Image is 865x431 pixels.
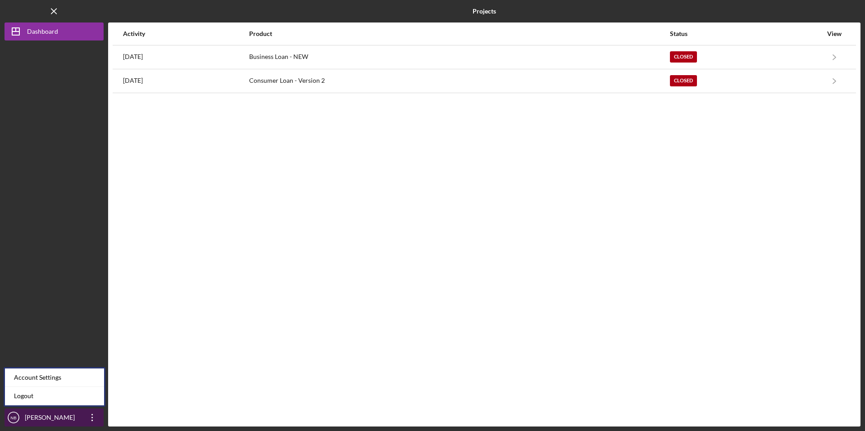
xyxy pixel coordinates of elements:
div: Account Settings [5,368,104,387]
div: Activity [123,30,248,37]
div: View [823,30,846,37]
div: [PERSON_NAME] [23,409,81,429]
button: Dashboard [5,22,104,40]
button: NB[PERSON_NAME] [5,409,104,427]
div: Status [670,30,822,37]
div: Consumer Loan - Version 2 [249,70,669,92]
text: NB [10,415,16,420]
div: Closed [670,75,697,86]
a: Logout [5,387,104,405]
div: Closed [670,51,697,63]
div: Dashboard [27,22,58,43]
div: Business Loan - NEW [249,46,669,68]
time: 2025-01-23 01:39 [123,53,143,60]
b: Projects [473,8,496,15]
time: 2024-05-29 17:04 [123,77,143,84]
div: Product [249,30,669,37]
